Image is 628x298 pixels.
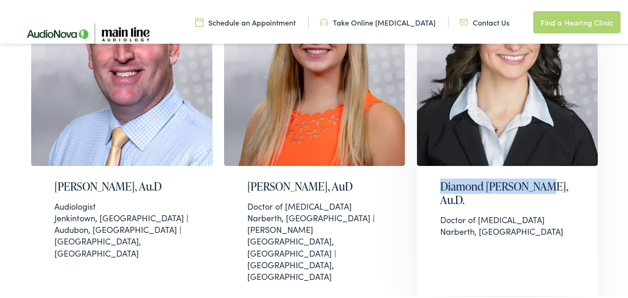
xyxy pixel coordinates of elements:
a: Take Online [MEDICAL_DATA] [320,15,436,26]
h2: Diamond [PERSON_NAME], Au.D. [440,178,575,205]
div: Doctor of [MEDICAL_DATA] [247,199,382,210]
a: Contact Us [460,15,509,26]
div: Audiologist [54,199,189,210]
img: utility icon [460,15,468,26]
h2: [PERSON_NAME], AuD [247,178,382,192]
div: Narberth, [GEOGRAPHIC_DATA] [440,212,575,235]
div: Narberth, [GEOGRAPHIC_DATA] | [PERSON_NAME][GEOGRAPHIC_DATA], [GEOGRAPHIC_DATA] | [GEOGRAPHIC_DAT... [247,199,382,280]
div: Doctor of [MEDICAL_DATA] [440,212,575,224]
img: utility icon [320,15,328,26]
img: utility icon [195,15,204,26]
a: Find a Hearing Clinic [533,9,621,32]
a: Schedule an Appointment [195,15,296,26]
div: Jenkintown, [GEOGRAPHIC_DATA] | Audubon, [GEOGRAPHIC_DATA] | [GEOGRAPHIC_DATA], [GEOGRAPHIC_DATA] [54,199,189,257]
h2: [PERSON_NAME], Au.D [54,178,189,192]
